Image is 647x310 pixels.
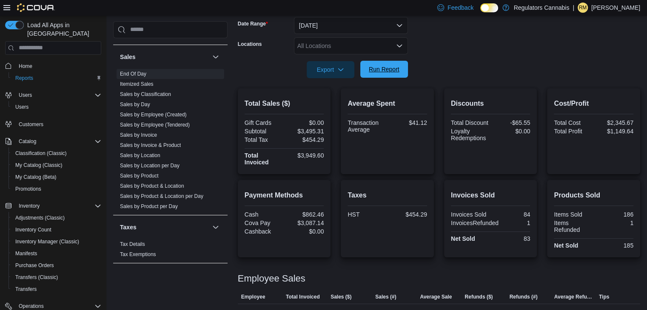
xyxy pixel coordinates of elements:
[12,260,57,271] a: Purchase Orders
[15,136,101,147] span: Catalog
[2,60,105,72] button: Home
[596,220,633,226] div: 1
[120,183,184,189] span: Sales by Product & Location
[15,238,79,245] span: Inventory Manager (Classic)
[2,89,105,101] button: Users
[12,248,40,259] a: Manifests
[348,211,385,218] div: HST
[9,248,105,259] button: Manifests
[19,121,43,128] span: Customers
[502,220,530,226] div: 1
[15,150,67,157] span: Classification (Classic)
[12,184,45,194] a: Promotions
[286,228,324,235] div: $0.00
[591,3,640,13] p: [PERSON_NAME]
[120,53,209,61] button: Sales
[120,223,209,231] button: Taxes
[451,99,530,109] h2: Discounts
[596,211,633,218] div: 186
[12,172,60,182] a: My Catalog (Beta)
[120,53,136,61] h3: Sales
[120,163,180,169] a: Sales by Location per Day
[15,214,65,221] span: Adjustments (Classic)
[465,293,493,300] span: Refunds ($)
[120,193,203,200] span: Sales by Product & Location per Day
[120,203,178,209] a: Sales by Product per Day
[15,262,54,269] span: Purchase Orders
[120,203,178,210] span: Sales by Product per Day
[369,65,399,73] span: Run Report
[120,101,150,108] span: Sales by Day
[17,3,55,12] img: Cova
[211,52,221,62] button: Sales
[15,174,57,180] span: My Catalog (Beta)
[12,148,70,158] a: Classification (Classic)
[9,271,105,283] button: Transfers (Classic)
[9,236,105,248] button: Inventory Manager (Classic)
[510,293,538,300] span: Refunds (#)
[15,90,101,100] span: Users
[286,152,324,159] div: $3,949.60
[120,101,150,107] a: Sales by Day
[113,69,228,215] div: Sales
[9,72,105,84] button: Reports
[120,132,157,138] a: Sales by Invoice
[245,119,282,126] div: Gift Cards
[238,273,305,284] h3: Employee Sales
[245,99,324,109] h2: Total Sales ($)
[245,152,269,166] strong: Total Invoiced
[120,81,154,87] a: Itemized Sales
[492,119,530,126] div: -$65.55
[451,211,489,218] div: Invoices Sold
[9,101,105,113] button: Users
[19,63,32,70] span: Home
[12,172,101,182] span: My Catalog (Beta)
[241,293,265,300] span: Employee
[492,235,530,242] div: 83
[12,102,32,112] a: Users
[15,61,101,71] span: Home
[120,162,180,169] span: Sales by Location per Day
[348,99,427,109] h2: Average Spent
[12,284,40,294] a: Transfers
[120,152,160,158] a: Sales by Location
[578,3,588,13] div: Rachel McLennan
[286,220,324,226] div: $3,087.14
[451,235,475,242] strong: Net Sold
[120,241,145,247] a: Tax Details
[120,241,145,248] span: Tax Details
[12,284,101,294] span: Transfers
[348,119,385,133] div: Transaction Average
[389,211,427,218] div: $454.29
[451,220,499,226] div: InvoicesRefunded
[9,212,105,224] button: Adjustments (Classic)
[19,138,36,145] span: Catalog
[24,21,101,38] span: Load All Apps in [GEOGRAPHIC_DATA]
[389,119,427,126] div: $41.12
[120,223,137,231] h3: Taxes
[15,136,40,147] button: Catalog
[451,190,530,200] h2: Invoices Sold
[9,183,105,195] button: Promotions
[596,128,633,135] div: $1,149.64
[12,225,55,235] a: Inventory Count
[15,75,33,82] span: Reports
[492,128,530,135] div: $0.00
[9,259,105,271] button: Purchase Orders
[15,201,101,211] span: Inventory
[12,248,101,259] span: Manifests
[286,136,324,143] div: $454.29
[492,211,530,218] div: 84
[312,61,349,78] span: Export
[15,119,101,130] span: Customers
[15,186,41,192] span: Promotions
[554,211,592,218] div: Items Sold
[12,237,83,247] a: Inventory Manager (Classic)
[120,193,203,199] a: Sales by Product & Location per Day
[120,91,171,98] span: Sales by Classification
[120,251,156,257] a: Tax Exemptions
[307,61,354,78] button: Export
[2,118,105,130] button: Customers
[15,201,43,211] button: Inventory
